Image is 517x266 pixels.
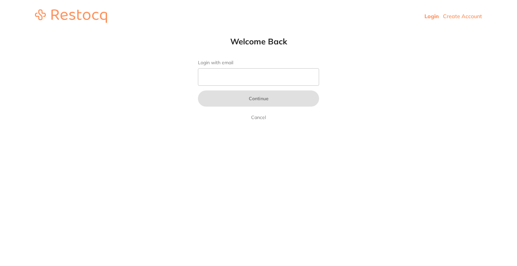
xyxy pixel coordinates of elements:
[198,90,319,107] button: Continue
[184,36,333,46] h1: Welcome Back
[443,13,482,20] a: Create Account
[198,60,319,66] label: Login with email
[35,9,107,23] img: restocq_logo.svg
[424,13,439,20] a: Login
[250,113,267,121] a: Cancel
